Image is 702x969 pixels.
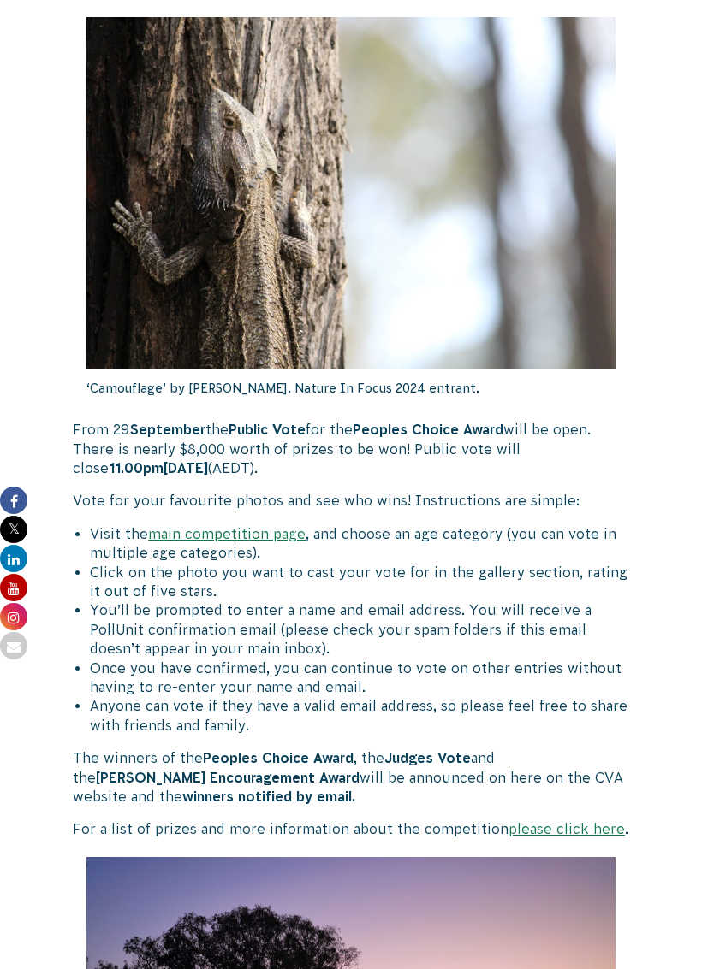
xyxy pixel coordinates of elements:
li: Once you have confirmed, you can continue to vote on other entries without having to re-enter you... [90,659,629,697]
strong: Peoples Choice Award [353,422,503,437]
li: You’ll be prompted to enter a name and email address. You will receive a PollUnit confirmation em... [90,600,629,658]
p: ‘Camouflage’ by [PERSON_NAME]. Nature In Focus 2024 entrant. [86,369,616,407]
strong: Peoples Choice Award [203,750,354,765]
span: AEDT [212,460,250,476]
p: From 29 the for the will be open. There is nearly $8,000 worth of prizes to be won! Public vote w... [73,420,629,477]
strong: September [130,422,205,437]
a: please click here [509,821,625,836]
strong: [PERSON_NAME] Encouragement Award [96,770,360,785]
p: The winners of the , the and the will be announced on here on the CVA website and the [73,748,629,806]
p: For a list of prizes and more information about the competition . [73,819,629,838]
strong: 11.00pm[DATE] [109,460,208,476]
strong: Judges Vote [384,750,471,765]
strong: Public Vote [229,422,306,437]
li: Click on the photo you want to cast your vote for in the gallery section, rating it out of five s... [90,563,629,601]
p: Vote for your favourite photos and see who wins! Instructions are simple: [73,491,629,510]
strong: winners notified by email. [182,789,355,804]
li: Anyone can vote if they have a valid email address, so please feel free to share with friends and... [90,696,629,735]
li: Visit the , and choose an age category (you can vote in multiple age categories). [90,524,629,563]
a: main competition page [148,526,306,541]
